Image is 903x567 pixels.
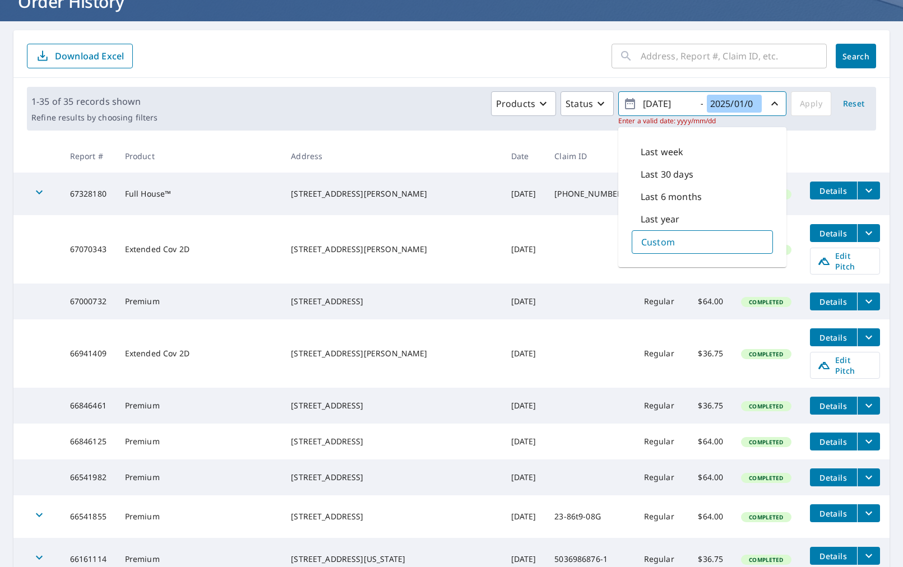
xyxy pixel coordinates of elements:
div: Last week [632,141,773,163]
p: Last 6 months [641,190,702,203]
p: Products [496,97,535,110]
div: Last 6 months [632,185,773,208]
button: filesDropdownBtn-66846125 [857,433,880,450]
td: Regular [635,319,684,388]
td: [DATE] [502,173,546,215]
button: Search [836,44,876,68]
td: 66541982 [61,459,116,495]
td: Regular [635,459,684,495]
td: [DATE] [502,388,546,424]
span: Completed [742,438,790,446]
div: Custom [632,230,773,254]
div: [STREET_ADDRESS][PERSON_NAME] [291,244,493,255]
button: Products [491,91,556,116]
td: Premium [116,283,283,319]
th: Claim ID [545,140,635,173]
button: Reset [836,91,872,116]
span: Search [845,51,867,62]
input: Address, Report #, Claim ID, etc. [641,40,827,72]
div: [STREET_ADDRESS][PERSON_NAME] [291,348,493,359]
span: Details [817,185,850,196]
td: Premium [116,424,283,459]
span: Reset [840,97,867,111]
th: Product [116,140,283,173]
button: detailsBtn-67328180 [810,182,857,199]
td: [DATE] [502,459,546,495]
button: detailsBtn-66846125 [810,433,857,450]
td: 66941409 [61,319,116,388]
button: filesDropdownBtn-67328180 [857,182,880,199]
td: Full House™ [116,173,283,215]
td: [PHONE_NUMBER] [545,173,635,215]
button: filesDropdownBtn-66941409 [857,328,880,346]
td: Premium [116,388,283,424]
button: Download Excel [27,44,133,68]
p: Refine results by choosing filters [31,113,158,123]
p: Custom [641,235,675,249]
span: Edit Pitch [817,355,873,376]
button: detailsBtn-66541982 [810,468,857,486]
td: $36.75 [684,388,733,424]
button: filesDropdownBtn-67070343 [857,224,880,242]
button: filesDropdownBtn-66541982 [857,468,880,486]
a: Edit Pitch [810,352,880,379]
td: Regular [635,388,684,424]
a: Edit Pitch [810,248,880,275]
td: 66541855 [61,495,116,538]
span: Details [817,508,850,519]
p: 1-35 of 35 records shown [31,95,158,108]
td: [DATE] [502,319,546,388]
button: detailsBtn-66941409 [810,328,857,346]
td: $64.00 [684,459,733,495]
span: Details [817,332,850,343]
button: - [618,91,786,116]
div: [STREET_ADDRESS][US_STATE] [291,554,493,565]
span: Details [817,228,850,239]
p: Download Excel [55,50,124,62]
div: Last 30 days [632,163,773,185]
th: Report # [61,140,116,173]
div: [STREET_ADDRESS] [291,472,493,483]
button: Status [561,91,614,116]
button: detailsBtn-67070343 [810,224,857,242]
td: Extended Cov 2D [116,215,283,283]
button: filesDropdownBtn-66846461 [857,397,880,415]
div: [STREET_ADDRESS] [291,400,493,411]
td: $64.00 [684,424,733,459]
span: Details [817,296,850,307]
p: Last year [641,212,679,226]
td: $64.00 [684,495,733,538]
td: Extended Cov 2D [116,319,283,388]
button: detailsBtn-66161114 [810,547,857,565]
span: Details [817,551,850,561]
div: [STREET_ADDRESS] [291,436,493,447]
span: Completed [742,556,790,564]
td: Regular [635,424,684,459]
div: [STREET_ADDRESS][PERSON_NAME] [291,188,493,199]
td: 67000732 [61,283,116,319]
td: [DATE] [502,495,546,538]
span: Details [817,401,850,411]
p: Status [566,97,593,110]
td: [DATE] [502,283,546,319]
span: Details [817,436,850,447]
td: $36.75 [684,319,733,388]
button: detailsBtn-66846461 [810,397,857,415]
span: - [623,94,781,114]
td: Premium [116,459,283,495]
button: filesDropdownBtn-66541855 [857,504,880,522]
span: Details [817,472,850,483]
p: Last week [641,145,683,159]
div: [STREET_ADDRESS] [291,511,493,522]
span: Completed [742,402,790,410]
td: [DATE] [502,215,546,283]
td: 67328180 [61,173,116,215]
p: Last 30 days [641,168,693,181]
button: detailsBtn-66541855 [810,504,857,522]
span: Completed [742,513,790,521]
td: $64.00 [684,283,733,319]
th: Address [282,140,502,173]
td: Premium [116,495,283,538]
button: filesDropdownBtn-67000732 [857,292,880,310]
span: Completed [742,474,790,482]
